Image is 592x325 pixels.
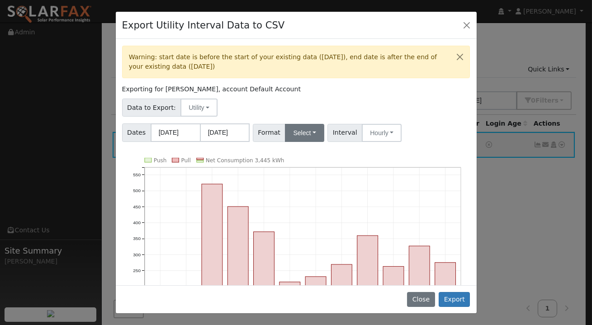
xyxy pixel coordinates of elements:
div: Warning: start date is before the start of your existing data ([DATE]), end date is after the end... [122,46,470,78]
span: Data to Export: [122,99,181,117]
text: Pull [181,157,190,164]
text: 350 [133,236,141,241]
label: Exporting for [PERSON_NAME], account Default Account [122,85,301,94]
h4: Export Utility Interval Data to CSV [122,18,285,33]
button: Export [439,292,470,307]
text: 250 [133,268,141,273]
text: 550 [133,172,141,177]
button: Hourly [362,124,402,142]
button: Close [407,292,435,307]
text: 300 [133,252,141,257]
text: Net Consumption 3,445 kWh [206,157,284,164]
text: 200 [133,284,141,289]
span: Interval [327,124,362,142]
text: 500 [133,188,141,193]
text: 450 [133,204,141,209]
text: Push [154,157,167,164]
button: Select [285,124,324,142]
button: Utility [180,99,218,117]
button: Close [460,19,473,31]
span: Dates [122,123,151,142]
button: Close [450,46,469,68]
text: 400 [133,220,141,225]
span: Format [253,124,286,142]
